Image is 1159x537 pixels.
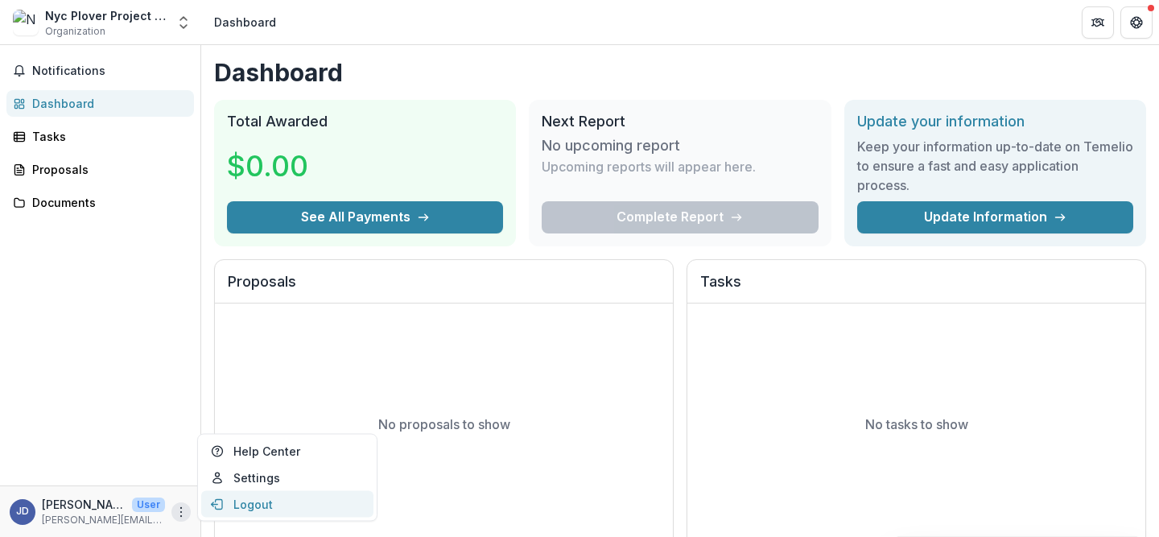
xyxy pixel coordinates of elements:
[227,201,503,233] button: See All Payments
[542,137,680,155] h3: No upcoming report
[45,7,166,24] div: Nyc Plover Project Inc
[132,498,165,512] p: User
[228,273,660,304] h2: Proposals
[208,10,283,34] nav: breadcrumb
[857,113,1133,130] h2: Update your information
[32,95,181,112] div: Dashboard
[214,58,1146,87] h1: Dashboard
[13,10,39,35] img: Nyc Plover Project Inc
[1082,6,1114,39] button: Partners
[6,58,194,84] button: Notifications
[6,156,194,183] a: Proposals
[172,6,195,39] button: Open entity switcher
[42,513,165,527] p: [PERSON_NAME][EMAIL_ADDRESS][DOMAIN_NAME]
[6,189,194,216] a: Documents
[32,161,181,178] div: Proposals
[42,496,126,513] p: [PERSON_NAME]
[700,273,1132,304] h2: Tasks
[6,123,194,150] a: Tasks
[214,14,276,31] div: Dashboard
[857,137,1133,195] h3: Keep your information up-to-date on Temelio to ensure a fast and easy application process.
[32,194,181,211] div: Documents
[32,64,188,78] span: Notifications
[378,415,510,434] p: No proposals to show
[1120,6,1153,39] button: Get Help
[45,24,105,39] span: Organization
[6,90,194,117] a: Dashboard
[542,113,818,130] h2: Next Report
[171,502,191,522] button: More
[16,506,29,517] div: Jane Doe
[865,415,968,434] p: No tasks to show
[32,128,181,145] div: Tasks
[542,157,756,176] p: Upcoming reports will appear here.
[857,201,1133,233] a: Update Information
[227,113,503,130] h2: Total Awarded
[227,144,348,188] h3: $0.00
